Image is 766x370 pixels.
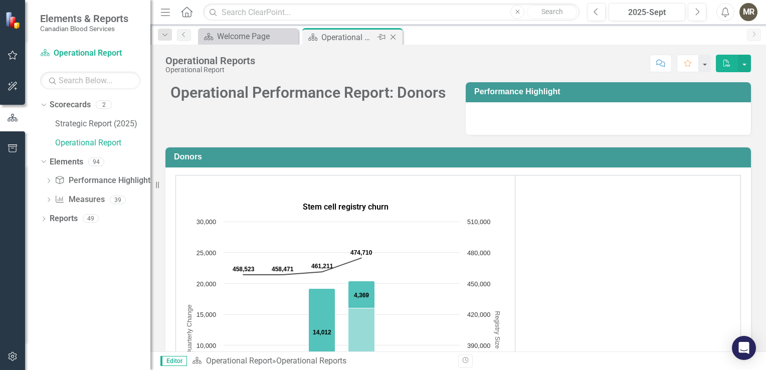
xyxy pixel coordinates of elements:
text: 15,000 [197,311,216,318]
a: Elements [50,156,83,168]
text: 30,000 [197,218,216,226]
span: Stem cell registry churn [303,202,389,212]
text: 461,211 [311,263,333,270]
text: 420,000 [467,311,490,318]
text: 14,012 [313,329,331,336]
text: 25,000 [197,249,216,257]
div: 2 [96,101,112,109]
h3: Performance Highlight [474,87,746,96]
text: 450,000 [467,280,490,288]
a: Scorecards [50,99,91,111]
a: Operational Report [206,356,272,365]
text: 10,000 [197,342,216,349]
text: 458,523 [233,266,255,273]
div: » [192,355,451,367]
a: Performance Highlights [55,175,154,187]
text: 20,000 [197,280,216,288]
a: Strategic Report (2025) [55,118,150,130]
path: 2025/2026 Q1, 4,369. BSKs in progress. [348,281,375,308]
a: Operational Report [40,48,140,59]
div: Operational Reports [165,55,255,66]
span: Search [541,8,563,16]
text: 4,369 [354,292,369,299]
div: Welcome Page [217,30,296,43]
text: Quarterly Change [185,305,193,355]
button: MR [739,3,757,21]
h3: Donors [174,152,746,161]
span: Editor [160,356,187,366]
img: ClearPoint Strategy [5,12,23,29]
text: 480,000 [467,249,490,257]
div: Operational Report [165,66,255,74]
div: 39 [110,196,126,204]
button: 2025-Sept [609,3,685,21]
a: Operational Report [55,137,150,149]
small: Canadian Blood Services [40,25,128,33]
a: Reports [50,213,78,225]
div: 94 [88,157,104,166]
span: Elements & Reports [40,13,128,25]
input: Search Below... [40,72,140,89]
text: 458,471 [272,266,294,273]
div: Operational Reports [276,356,346,365]
a: Welcome Page [201,30,296,43]
input: Search ClearPoint... [203,4,580,21]
div: 2025-Sept [612,7,682,19]
div: Operational Reports [321,31,375,44]
span: Operational Performance Report: Donors [170,84,446,101]
div: Open Intercom Messenger [732,336,756,360]
text: 474,710 [350,249,372,256]
a: Measures [55,194,104,206]
button: Search [527,5,577,19]
text: Registry Size [494,311,501,349]
text: 510,000 [467,218,490,226]
text: 390,000 [467,342,490,349]
div: 49 [83,215,99,223]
